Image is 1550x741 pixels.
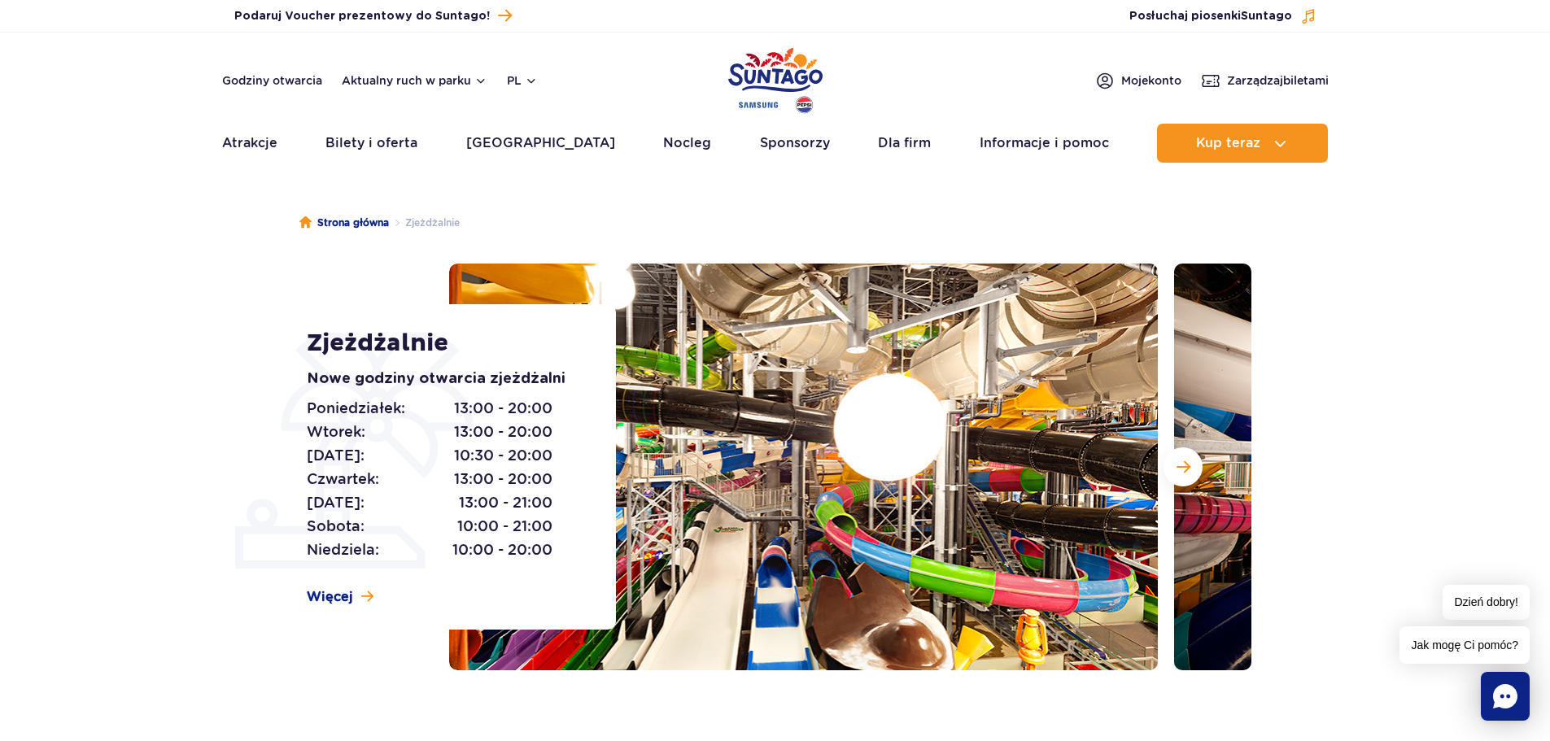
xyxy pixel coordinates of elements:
[307,515,365,538] span: Sobota:
[1227,72,1329,89] span: Zarządzaj biletami
[466,124,615,163] a: [GEOGRAPHIC_DATA]
[307,538,379,561] span: Niedziela:
[663,124,711,163] a: Nocleg
[457,515,552,538] span: 10:00 - 21:00
[454,421,552,443] span: 13:00 - 20:00
[307,397,405,420] span: Poniedziałek:
[980,124,1109,163] a: Informacje i pomoc
[454,397,552,420] span: 13:00 - 20:00
[1129,8,1292,24] span: Posłuchaj piosenki
[1196,136,1260,150] span: Kup teraz
[307,444,365,467] span: [DATE]:
[459,491,552,514] span: 13:00 - 21:00
[454,444,552,467] span: 10:30 - 20:00
[1481,672,1530,721] div: Chat
[728,41,823,116] a: Park of Poland
[307,588,353,606] span: Więcej
[234,5,512,27] a: Podaruj Voucher prezentowy do Suntago!
[325,124,417,163] a: Bilety i oferta
[307,329,579,358] h1: Zjeżdżalnie
[1201,71,1329,90] a: Zarządzajbiletami
[1157,124,1328,163] button: Kup teraz
[454,468,552,490] span: 13:00 - 20:00
[1095,71,1181,90] a: Mojekonto
[1443,585,1530,620] span: Dzień dobry!
[307,491,365,514] span: [DATE]:
[1164,447,1203,486] button: Następny slajd
[760,124,830,163] a: Sponsorzy
[307,421,365,443] span: Wtorek:
[878,124,931,163] a: Dla firm
[342,74,487,87] button: Aktualny ruch w parku
[307,468,379,490] span: Czwartek:
[507,72,538,89] button: pl
[234,8,490,24] span: Podaruj Voucher prezentowy do Suntago!
[452,538,552,561] span: 10:00 - 20:00
[1399,626,1530,664] span: Jak mogę Ci pomóc?
[307,588,373,606] a: Więcej
[307,368,579,390] p: Nowe godziny otwarcia zjeżdżalni
[389,215,460,231] li: Zjeżdżalnie
[1241,11,1292,22] span: Suntago
[299,215,389,231] a: Strona główna
[1129,8,1316,24] button: Posłuchaj piosenkiSuntago
[222,124,277,163] a: Atrakcje
[1121,72,1181,89] span: Moje konto
[222,72,322,89] a: Godziny otwarcia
